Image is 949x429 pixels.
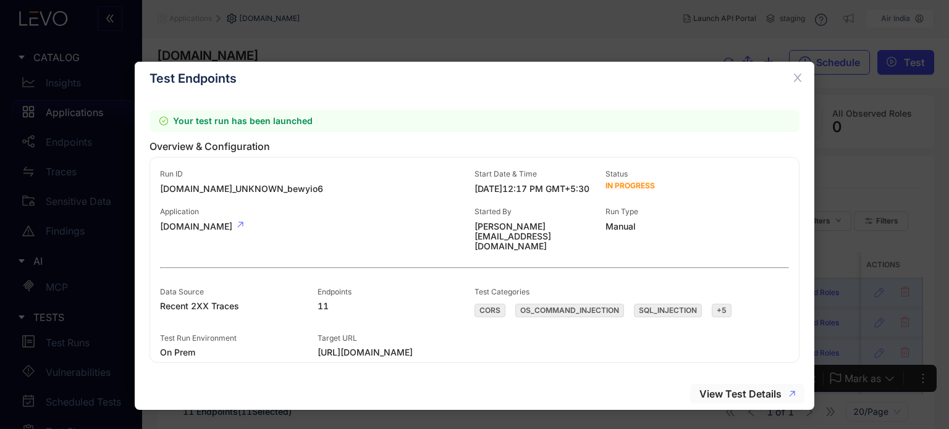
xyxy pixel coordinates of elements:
span: close [792,72,803,83]
button: View Test Details [690,384,804,404]
div: Test Endpoints [150,72,799,85]
span: Status [605,169,628,178]
span: [URL][DOMAIN_NAME] [318,348,527,357]
span: 11 [318,301,475,311]
span: Data Source [160,287,204,296]
span: Run Type [605,207,638,216]
span: SQL_INJECTION [634,304,702,317]
span: CORS [474,304,505,317]
span: Run ID [160,169,183,178]
span: View Test Details [699,388,782,399]
span: + 5 [712,304,732,317]
p: Your test run has been launched [150,110,799,132]
span: [DOMAIN_NAME]_UNKNOWN_bewyio6 [160,184,474,194]
span: [DOMAIN_NAME] [160,222,474,231]
span: In Progress [605,181,655,190]
span: Target URL [318,333,357,343]
span: [DATE] 12:17 PM GMT+5:30 [474,184,605,194]
span: Start Date & Time [474,169,537,178]
button: Close [781,62,814,95]
span: Started By [474,207,512,216]
span: Test Run Environment [160,333,237,343]
span: [PERSON_NAME][EMAIL_ADDRESS][DOMAIN_NAME] [474,222,605,251]
span: check-circle [159,117,168,125]
span: Recent 2XX Traces [160,301,318,311]
h3: Overview & Configuration [150,141,799,152]
span: Application [160,207,199,216]
span: Manual [605,222,736,231]
span: OS_COMMAND_INJECTION [515,304,624,317]
span: Endpoints [318,287,352,296]
span: Test Categories [474,287,529,296]
span: On Prem [160,348,318,357]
